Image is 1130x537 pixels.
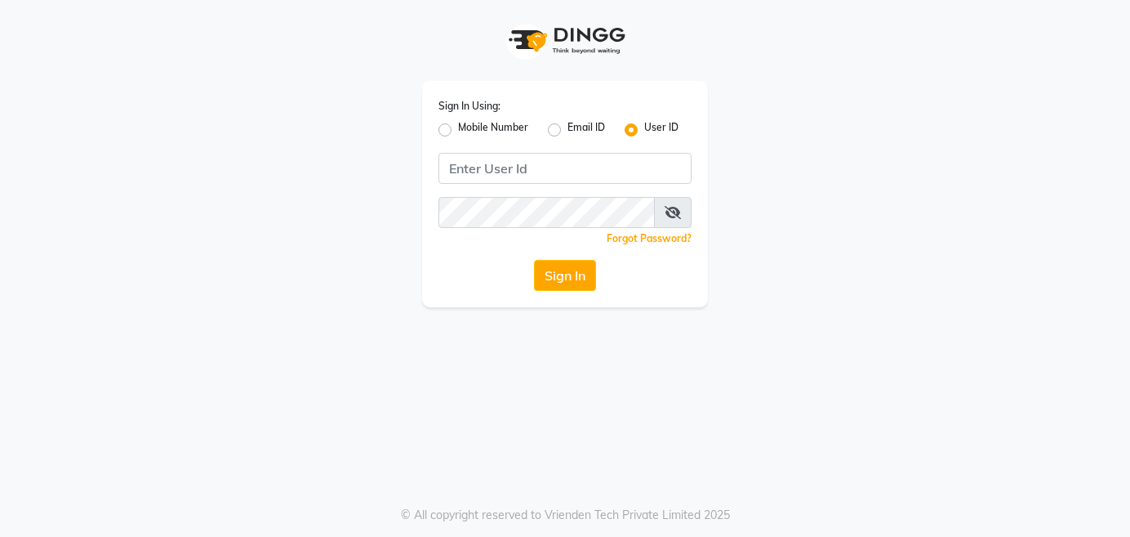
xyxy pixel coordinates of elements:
[500,16,630,65] img: logo1.svg
[438,197,655,228] input: Username
[534,260,596,291] button: Sign In
[458,120,528,140] label: Mobile Number
[438,153,692,184] input: Username
[607,232,692,244] a: Forgot Password?
[644,120,678,140] label: User ID
[438,99,500,114] label: Sign In Using:
[567,120,605,140] label: Email ID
